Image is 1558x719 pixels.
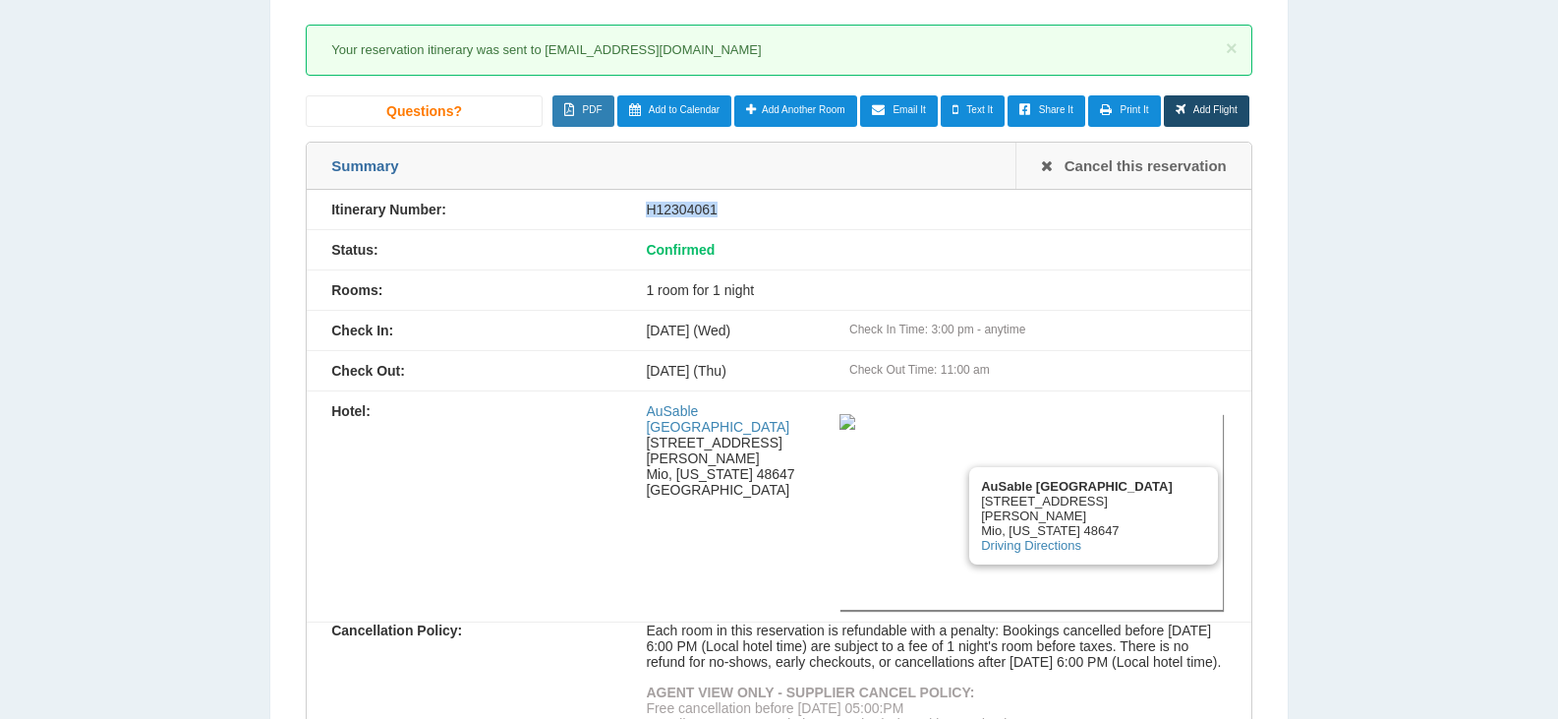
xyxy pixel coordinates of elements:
span: Your reservation itinerary was sent to [EMAIL_ADDRESS][DOMAIN_NAME] [331,42,761,57]
a: Add Flight [1164,95,1249,127]
a: PDF [552,95,614,127]
div: Check Out Time: 11:00 am [849,363,1227,377]
a: AuSable [GEOGRAPHIC_DATA] [646,403,789,435]
a: Driving Directions [981,538,1081,553]
div: Check In Time: 3:00 pm - anytime [849,323,1227,336]
span: Summary [331,157,398,174]
a: Share It [1008,95,1085,127]
div: Confirmed [621,242,1250,258]
div: [DATE] (Wed) [621,323,1250,338]
a: Questions? [306,95,543,127]
a: Email It [860,95,938,127]
b: AuSable [GEOGRAPHIC_DATA] [981,479,1173,494]
div: Check Out: [307,363,621,379]
div: Check In: [307,323,621,338]
img: eac7e4a7-4c45-4fb3-99cf-f2d31fa4b6e0 [839,414,855,430]
a: Text It [941,95,1005,127]
div: Hotel: [307,403,621,419]
span: Questions? [386,103,462,119]
span: Add Flight [1193,104,1238,115]
div: [STREET_ADDRESS][PERSON_NAME] Mio, [US_STATE] 48647 [969,467,1218,565]
a: Add to Calendar [617,95,732,127]
div: 1 room for 1 night [621,282,1250,298]
div: H12304061 [621,202,1250,217]
span: Add to Calendar [649,104,720,115]
div: [STREET_ADDRESS][PERSON_NAME] Mio, [US_STATE] 48647 [GEOGRAPHIC_DATA] [646,403,839,498]
a: Print It [1088,95,1161,127]
span: Add Another Room [762,104,845,115]
span: Email It [893,104,925,115]
span: Help [44,14,85,31]
span: PDF [583,104,603,115]
span: Text It [966,104,993,115]
a: Add Another Room [734,95,857,127]
span: Share It [1039,104,1073,115]
div: Status: [307,242,621,258]
span: Print It [1121,104,1149,115]
div: Itinerary Number: [307,202,621,217]
div: [DATE] (Thu) [621,363,1250,379]
div: Cancellation Policy: [307,623,621,638]
div: Rooms: [307,282,621,298]
strong: AGENT VIEW ONLY - SUPPLIER CANCEL POLICY: [646,685,974,700]
button: × [1226,38,1238,58]
a: Cancel this reservation [1015,143,1251,189]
